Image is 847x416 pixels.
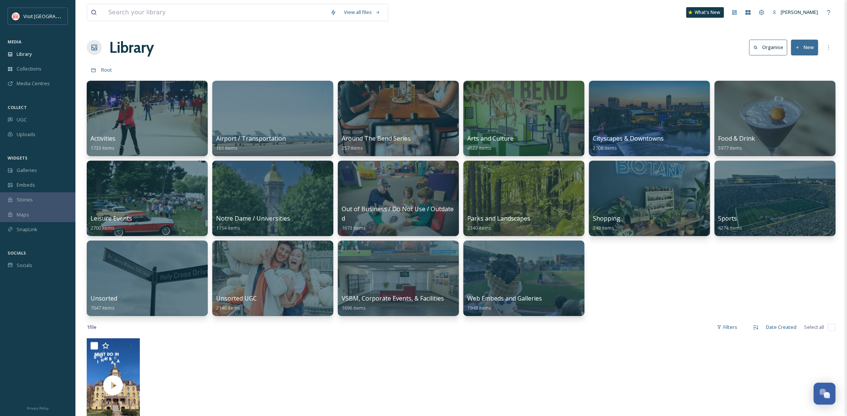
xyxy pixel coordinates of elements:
span: Stories [17,196,33,203]
span: Maps [17,211,29,218]
span: [PERSON_NAME] [781,9,818,15]
span: SnapLink [17,226,37,233]
a: Unsorted7047 items [91,295,117,311]
a: Parks and Landscapes2340 items [467,215,530,231]
img: vsbm-stackedMISH_CMYKlogo2017.jpg [12,12,20,20]
a: Airport / Transportation101 items [216,135,286,151]
button: Organise [749,40,787,55]
span: 1 file [87,324,97,331]
span: Leisure Events [91,214,132,223]
span: Unsorted [91,294,117,302]
span: Arts and Culture [467,134,514,143]
span: 257 items [342,144,363,151]
span: Privacy Policy [27,406,49,411]
span: MEDIA [8,39,21,45]
a: VSBM, Corporate Events, & Facilities1696 items [342,295,444,311]
div: Filters [713,320,741,335]
button: Open Chat [814,383,836,405]
span: Web Embeds and Galleries [467,294,542,302]
span: 2700 items [91,224,115,231]
span: 1733 items [91,144,115,151]
span: Visit [GEOGRAPHIC_DATA] [23,12,82,20]
button: New [791,40,818,55]
span: Library [17,51,32,58]
span: Galleries [17,167,37,174]
span: 1696 items [342,304,366,311]
span: WIDGETS [8,155,28,161]
span: Socials [17,262,32,269]
a: Web Embeds and Galleries1948 items [467,295,542,311]
span: 5977 items [718,144,743,151]
a: [PERSON_NAME] [769,5,822,20]
span: Select all [804,324,824,331]
span: Notre Dame / Universities [216,214,290,223]
a: Root [101,65,112,74]
a: What's New [686,7,724,18]
a: Out of Business / Do Not Use / Outdated1673 items [342,206,454,231]
span: 2340 items [467,224,491,231]
span: 1673 items [342,224,366,231]
span: Unsorted UGC [216,294,257,302]
span: 2146 items [216,304,240,311]
a: Activities1733 items [91,135,115,151]
span: Sports [718,214,737,223]
a: Library [109,36,154,59]
span: Media Centres [17,80,50,87]
span: 348 items [593,224,614,231]
span: Around The Bend Series [342,134,411,143]
a: Unsorted UGC2146 items [216,295,257,311]
div: Date Created [763,320,801,335]
span: 1948 items [467,304,491,311]
span: Collections [17,65,41,72]
span: SOCIALS [8,250,26,256]
span: Airport / Transportation [216,134,286,143]
a: Around The Bend Series257 items [342,135,411,151]
span: VSBM, Corporate Events, & Facilities [342,294,444,302]
span: Uploads [17,131,35,138]
span: 4274 items [718,224,743,231]
span: Out of Business / Do Not Use / Outdated [342,205,454,223]
span: Embeds [17,181,35,189]
span: 4522 items [467,144,491,151]
span: 1154 items [216,224,240,231]
a: Shopping348 items [593,215,620,231]
input: Search your library [104,4,327,21]
span: Root [101,66,112,73]
a: Cityscapes & Downtowns2708 items [593,135,664,151]
span: Shopping [593,214,620,223]
span: 7047 items [91,304,115,311]
span: Cityscapes & Downtowns [593,134,664,143]
a: View all files [340,5,384,20]
span: UGC [17,116,27,123]
a: Privacy Policy [27,403,49,412]
a: Sports4274 items [718,215,743,231]
span: COLLECT [8,104,27,110]
a: Arts and Culture4522 items [467,135,514,151]
span: 2708 items [593,144,617,151]
span: 101 items [216,144,238,151]
a: Food & Drink5977 items [718,135,755,151]
a: Notre Dame / Universities1154 items [216,215,290,231]
span: Parks and Landscapes [467,214,530,223]
a: Leisure Events2700 items [91,215,132,231]
span: Food & Drink [718,134,755,143]
span: Activities [91,134,115,143]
